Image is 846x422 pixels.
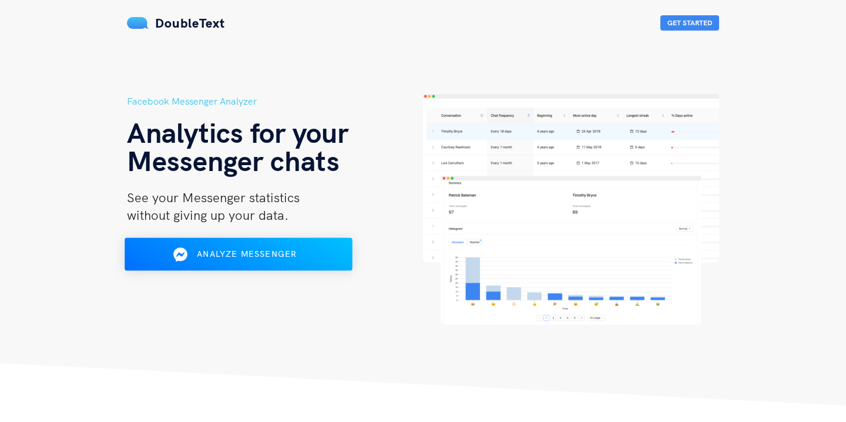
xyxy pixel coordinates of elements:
[127,207,288,223] span: without giving up your data.
[127,15,225,31] a: DoubleText
[127,115,348,150] span: Analytics for your
[127,143,340,178] span: Messenger chats
[127,94,423,109] h5: Facebook Messenger Analyzer
[197,249,297,259] span: Analyze Messenger
[660,15,719,31] button: Get Started
[155,15,225,31] span: DoubleText
[127,253,350,264] a: Analyze Messenger
[423,94,719,325] img: hero
[125,238,352,271] button: Analyze Messenger
[127,189,300,206] span: See your Messenger statistics
[127,17,149,29] img: mS3x8y1f88AAAAABJRU5ErkJggg==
